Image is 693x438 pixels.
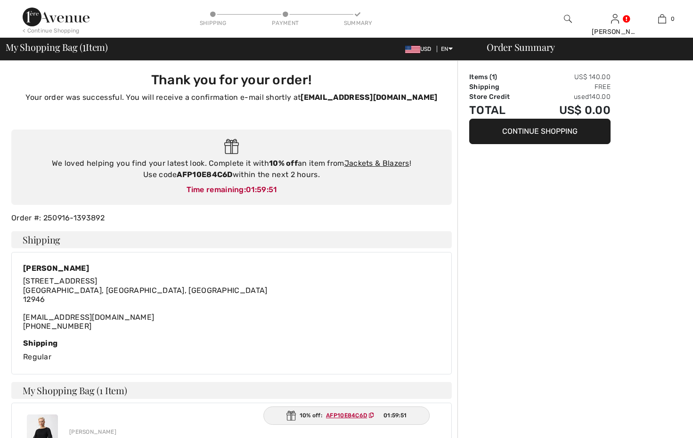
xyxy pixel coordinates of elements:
div: Summary [344,19,372,27]
img: Gift.svg [286,411,296,421]
img: My Info [611,13,619,24]
td: US$ 0.00 [532,102,611,119]
strong: 10% off [269,159,298,168]
span: 1 [82,40,86,52]
td: Free [532,82,611,92]
strong: AFP10E84C6D [177,170,232,179]
td: used [532,92,611,102]
div: Order Summary [475,42,687,52]
span: USD [405,46,435,52]
span: My Shopping Bag ( Item) [6,42,108,52]
a: Sign In [611,14,619,23]
div: Payment [271,19,300,27]
div: Shipping [199,19,227,27]
span: 1 [492,73,495,81]
img: US Dollar [405,46,420,53]
div: Time remaining: [21,184,442,195]
td: US$ 140.00 [532,72,611,82]
ins: AFP10E84C6D [326,412,367,419]
td: Shipping [469,82,532,92]
div: [PERSON_NAME] [592,27,638,37]
span: 01:59:51 [383,411,407,420]
div: We loved helping you find your latest look. Complete it with an item from ! Use code within the n... [21,158,442,180]
h3: Thank you for your order! [17,72,446,88]
img: search the website [564,13,572,24]
img: My Bag [658,13,666,24]
img: 1ère Avenue [23,8,90,26]
a: Jackets & Blazers [344,159,409,168]
h4: Shipping [11,231,452,248]
strong: [EMAIL_ADDRESS][DOMAIN_NAME] [301,93,437,102]
span: 01:59:51 [246,185,277,194]
div: Regular [23,339,440,363]
button: Continue Shopping [469,119,611,144]
a: 0 [639,13,685,24]
h4: My Shopping Bag (1 Item) [11,382,452,399]
img: Gift.svg [224,139,239,154]
span: EN [441,46,453,52]
div: [EMAIL_ADDRESS][DOMAIN_NAME] [PHONE_NUMBER] [23,276,268,331]
div: < Continue Shopping [23,26,80,35]
div: [PERSON_NAME] [69,428,448,436]
span: [STREET_ADDRESS] [GEOGRAPHIC_DATA], [GEOGRAPHIC_DATA], [GEOGRAPHIC_DATA] 12946 [23,276,268,303]
td: Store Credit [469,92,532,102]
div: Order #: 250916-1393892 [6,212,457,224]
div: [PERSON_NAME] [23,264,268,273]
div: Shipping [23,339,440,348]
span: 0 [671,15,675,23]
div: 10% off: [263,406,430,425]
td: Total [469,102,532,119]
td: Items ( ) [469,72,532,82]
p: Your order was successful. You will receive a confirmation e-mail shortly at [17,92,446,103]
span: 140.00 [589,93,611,101]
